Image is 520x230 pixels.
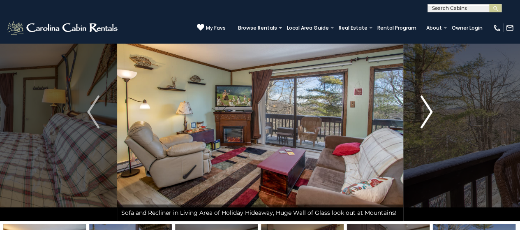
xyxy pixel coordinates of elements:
img: arrow [421,95,433,128]
img: mail-regular-white.png [506,24,514,32]
img: arrow [87,95,99,128]
a: Local Area Guide [283,22,333,34]
a: About [422,22,446,34]
div: Sofa and Recliner in Living Area of Holiday Hideaway, Huge Wall of Glass look out at Mountains! [117,204,403,221]
a: My Favs [197,23,226,32]
img: White-1-2.png [6,20,120,36]
button: Next [403,3,450,221]
button: Previous [70,3,117,221]
a: Real Estate [335,22,372,34]
img: phone-regular-white.png [493,24,501,32]
a: Owner Login [448,22,487,34]
a: Browse Rentals [234,22,281,34]
span: My Favs [206,24,226,32]
a: Rental Program [373,22,421,34]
